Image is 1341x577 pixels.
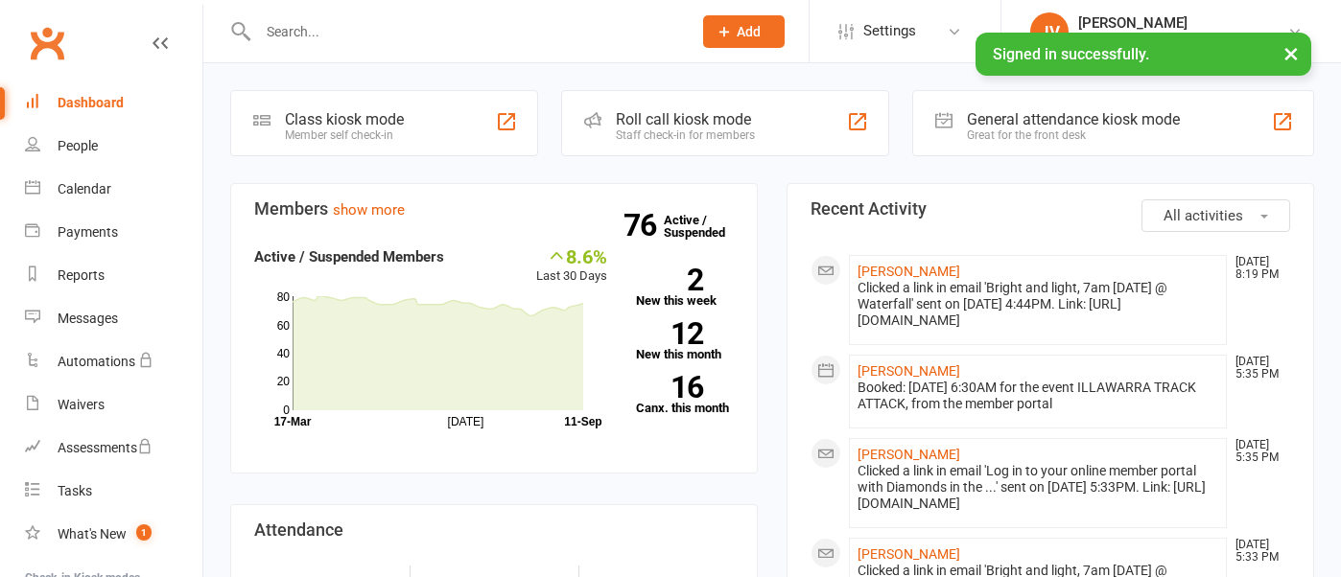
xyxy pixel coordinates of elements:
[333,201,405,219] a: show more
[536,245,607,266] div: 8.6%
[636,322,735,360] a: 12New this month
[993,45,1149,63] span: Signed in successfully.
[967,128,1180,142] div: Great for the front desk
[1226,539,1289,564] time: [DATE] 5:33 PM
[636,265,703,294] strong: 2
[58,224,118,240] div: Payments
[58,526,127,542] div: What's New
[25,513,202,556] a: What's New1
[25,383,202,427] a: Waivers
[25,168,202,211] a: Calendar
[858,447,960,462] a: [PERSON_NAME]
[285,128,404,142] div: Member self check-in
[737,24,761,39] span: Add
[1226,256,1289,281] time: [DATE] 8:19 PM
[858,463,1218,512] div: Clicked a link in email 'Log in to your online member portal with Diamonds in the ...' sent on [D...
[1226,356,1289,381] time: [DATE] 5:35 PM
[1164,207,1243,224] span: All activities
[1078,32,1287,49] div: Diamonds in the Rough Adventures
[25,211,202,254] a: Payments
[252,18,678,45] input: Search...
[25,297,202,340] a: Messages
[858,363,960,379] a: [PERSON_NAME]
[1141,199,1290,232] button: All activities
[858,380,1218,412] div: Booked: [DATE] 6:30AM for the event ILLAWARRA TRACK ATTACK, from the member portal
[58,267,105,283] div: Reports
[58,181,111,196] div: Calendar
[636,376,735,414] a: 16Canx. this month
[858,280,1218,329] div: Clicked a link in email 'Bright and light, 7am [DATE] @ Waterfall' sent on [DATE] 4:44PM. Link: [...
[25,340,202,383] a: Automations
[616,128,755,142] div: Staff check-in for members
[254,248,444,265] strong: Active / Suspended Members
[25,125,202,168] a: People
[25,470,202,513] a: Tasks
[58,95,124,110] div: Dashboard
[636,319,703,348] strong: 12
[58,483,92,498] div: Tasks
[616,110,755,128] div: Roll call kiosk mode
[703,15,785,48] button: Add
[1226,439,1289,464] time: [DATE] 5:35 PM
[858,264,960,279] a: [PERSON_NAME]
[58,354,135,369] div: Automations
[254,199,734,219] h3: Members
[863,10,916,53] span: Settings
[636,268,735,307] a: 2New this week
[58,138,98,153] div: People
[58,440,153,455] div: Assessments
[25,427,202,470] a: Assessments
[1274,33,1308,74] button: ×
[1030,12,1069,51] div: JV
[623,211,664,240] strong: 76
[25,254,202,297] a: Reports
[858,546,960,562] a: [PERSON_NAME]
[285,110,404,128] div: Class kiosk mode
[136,524,152,541] span: 1
[25,81,202,125] a: Dashboard
[536,245,607,287] div: Last 30 Days
[58,311,118,326] div: Messages
[967,110,1180,128] div: General attendance kiosk mode
[636,373,703,402] strong: 16
[811,199,1290,219] h3: Recent Activity
[664,199,748,253] a: 76Active / Suspended
[23,19,71,67] a: Clubworx
[1078,14,1287,32] div: [PERSON_NAME]
[58,397,105,412] div: Waivers
[254,520,734,540] h3: Attendance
